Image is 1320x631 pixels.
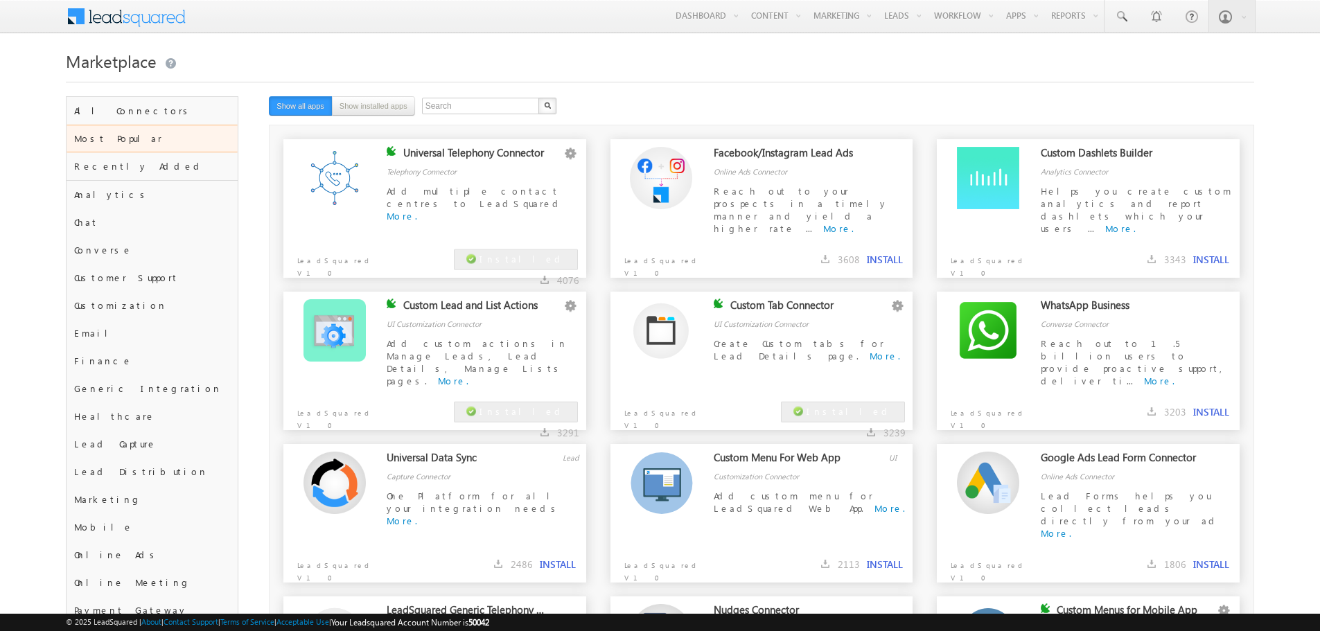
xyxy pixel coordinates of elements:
button: INSTALL [540,558,576,571]
div: Facebook/Instagram Lead Ads [714,146,873,166]
img: checking status [387,146,396,156]
p: LeadSquared V1.0 [283,552,405,584]
div: Recently Added [67,152,238,180]
span: Lead Forms helps you collect leads directly from your ad [1041,490,1220,526]
img: checking status [714,299,723,308]
span: Add custom menu for LeadSquared Web App. [714,490,873,514]
img: Alternate Logo [303,147,366,209]
span: Marketplace [66,50,157,72]
div: Online Meeting [67,569,238,596]
span: 3608 [838,253,860,266]
img: checking status [387,299,396,308]
div: Marketing [67,486,238,513]
span: 3203 [1164,405,1186,418]
div: Chat [67,208,238,236]
a: More. [387,210,417,222]
span: Installed [479,253,565,265]
div: Converse [67,236,238,264]
img: downloads [867,428,875,436]
span: © 2025 LeadSquared | | | | | [66,616,489,629]
div: Lead Capture [67,430,238,458]
div: Custom Menu For Web App [714,451,873,470]
a: More. [1144,375,1174,386]
img: checking status [1041,603,1050,613]
a: More. [438,375,468,386]
a: More. [874,502,905,514]
span: Add multiple contact centres to LeadSquared [387,185,563,209]
span: Create Custom tabs for Lead Details page. [714,337,884,362]
div: Customization [67,292,238,319]
img: Alternate Logo [957,299,1019,362]
div: Custom Lead and List Actions [403,299,563,318]
div: Universal Telephony Connector [403,146,563,166]
a: More. [870,350,900,362]
a: More. [1041,527,1071,539]
img: downloads [821,560,829,568]
span: 3291 [557,426,579,439]
img: Alternate Logo [633,303,689,359]
div: Most Popular [67,125,238,152]
div: All Connectors [67,97,238,125]
a: About [141,617,161,626]
button: Show all apps [269,96,332,116]
a: More. [387,515,417,526]
div: Google Ads Lead Form Connector [1041,451,1200,470]
p: LeadSquared V1.0 [937,247,1058,279]
span: Add custom actions in Manage Leads, Lead Details, Manage Lists pages. [387,337,567,386]
button: INSTALL [1193,254,1229,266]
span: 50042 [468,617,489,628]
div: Custom Dashlets Builder [1041,146,1200,166]
a: Acceptable Use [276,617,329,626]
img: Alternate Logo [957,452,1019,514]
img: Alternate Logo [303,299,366,362]
div: Custom Menus for Mobile App [1057,603,1216,623]
button: INSTALL [1193,558,1229,571]
div: Email [67,319,238,347]
div: Finance [67,347,238,375]
span: Installed [807,405,892,417]
div: Nudges Connector [714,603,873,623]
div: Mobile [67,513,238,541]
div: Healthcare [67,402,238,430]
div: Analytics [67,181,238,208]
span: Your Leadsquared Account Number is [331,617,489,628]
span: 3343 [1164,253,1186,266]
div: Payment Gateway [67,596,238,624]
div: Lead Distribution [67,458,238,486]
p: LeadSquared V1.0 [610,552,732,584]
button: Show installed apps [332,96,415,116]
p: LeadSquared V1.0 [937,400,1058,432]
div: Generic Integration [67,375,238,402]
a: Contact Support [164,617,218,626]
img: Search [544,102,551,109]
div: Customer Support [67,264,238,292]
img: downloads [540,276,549,284]
p: LeadSquared V1.0 [610,400,732,432]
img: downloads [494,560,502,568]
button: INSTALL [1193,406,1229,418]
p: LeadSquared V1.0 [937,552,1058,584]
a: More. [1105,222,1136,234]
p: LeadSquared V1.0 [283,400,405,432]
span: Installed [479,405,565,417]
span: 3239 [883,426,906,439]
img: downloads [1147,560,1156,568]
button: INSTALL [867,558,903,571]
a: Terms of Service [220,617,274,626]
p: LeadSquared V1.0 [610,247,732,279]
div: Custom Tab Connector [730,299,890,318]
span: 1806 [1164,558,1186,571]
span: 4076 [557,274,579,287]
img: Alternate Logo [630,452,693,514]
div: WhatsApp Business [1041,299,1200,318]
img: Alternate Logo [957,147,1019,209]
img: Alternate Logo [303,452,366,514]
p: LeadSquared V1.0 [283,247,405,279]
span: Reach out to 1.5 billion users to provide proactive support, deliver ti... [1041,337,1228,386]
img: downloads [1147,407,1156,416]
span: One Platform for all your integration needs [387,490,561,514]
img: downloads [821,255,829,263]
div: Universal Data Sync [387,451,546,470]
div: Online Ads [67,541,238,569]
img: downloads [540,428,549,436]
